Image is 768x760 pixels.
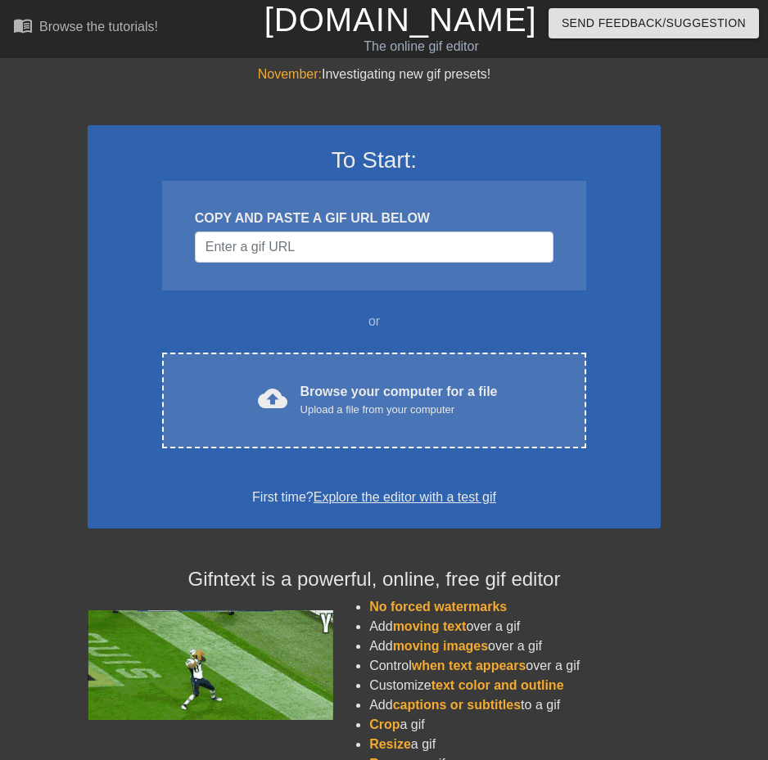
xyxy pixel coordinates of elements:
span: November: [258,67,322,81]
div: First time? [109,488,639,507]
div: COPY AND PASTE A GIF URL BELOW [195,209,553,228]
span: moving images [393,639,488,653]
a: Browse the tutorials! [13,16,158,41]
li: a gif [369,735,661,754]
img: football_small.gif [88,610,333,720]
div: The online gif editor [264,37,579,56]
span: when text appears [412,659,526,672]
input: Username [195,232,553,263]
div: Investigating new gif presets! [88,65,661,84]
a: Explore the editor with a test gif [314,490,496,504]
li: Add over a gif [369,617,661,636]
span: cloud_upload [258,384,287,413]
div: or [130,312,618,331]
span: captions or subtitles [393,698,521,712]
span: text color and outline [431,678,564,692]
div: Upload a file from your computer [300,402,498,418]
li: Add to a gif [369,695,661,715]
div: Browse the tutorials! [39,20,158,34]
li: Customize [369,676,661,695]
li: Control over a gif [369,656,661,676]
span: menu_book [13,16,33,35]
li: Add over a gif [369,636,661,656]
button: Send Feedback/Suggestion [549,8,759,38]
span: Crop [369,717,400,731]
span: moving text [393,619,467,633]
span: Send Feedback/Suggestion [562,13,746,34]
span: Resize [369,737,411,751]
h3: To Start: [109,146,639,174]
a: [DOMAIN_NAME] [264,2,537,38]
span: No forced watermarks [369,600,507,614]
h4: Gifntext is a powerful, online, free gif editor [88,568,661,591]
li: a gif [369,715,661,735]
div: Browse your computer for a file [300,382,498,418]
